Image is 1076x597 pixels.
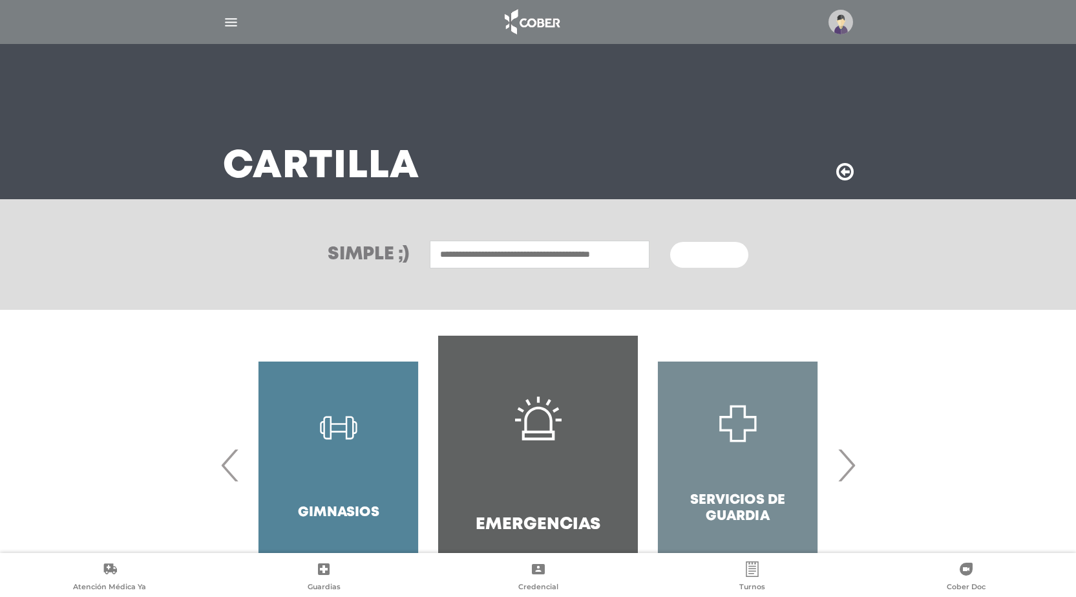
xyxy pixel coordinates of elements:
a: Emergencias [438,336,638,594]
a: Cober Doc [860,561,1073,594]
a: Atención Médica Ya [3,561,216,594]
span: Cober Doc [947,582,986,594]
a: Credencial [431,561,645,594]
img: Cober_menu-lines-white.svg [223,14,239,30]
button: Buscar [670,242,748,268]
span: Turnos [739,582,765,594]
h3: Cartilla [223,150,419,184]
img: profile-placeholder.svg [828,10,853,34]
h4: Emergencias [476,515,600,535]
span: Credencial [518,582,558,594]
span: Previous [218,430,243,500]
a: Turnos [645,561,859,594]
span: Next [834,430,859,500]
a: Guardias [216,561,430,594]
span: Buscar [686,251,723,260]
h3: Simple ;) [328,246,409,264]
span: Atención Médica Ya [73,582,146,594]
img: logo_cober_home-white.png [498,6,565,38]
span: Guardias [308,582,341,594]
